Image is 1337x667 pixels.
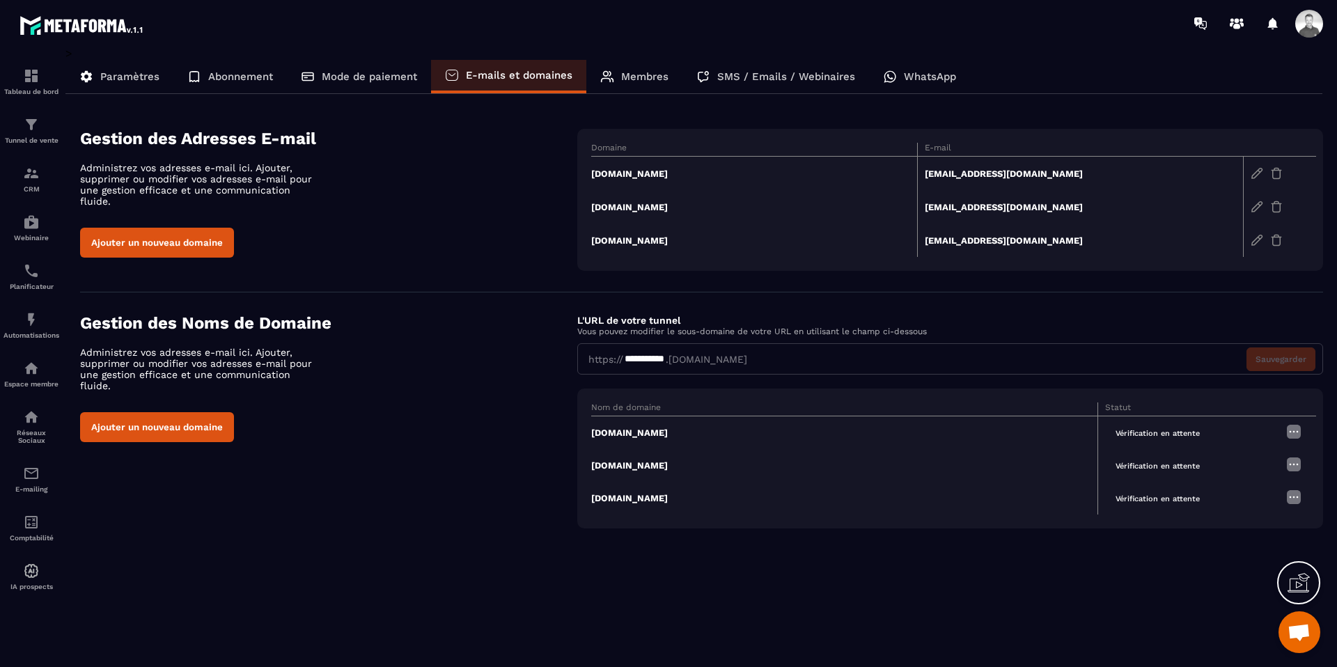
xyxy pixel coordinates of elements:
td: [DOMAIN_NAME] [591,190,917,223]
img: automations [23,214,40,230]
p: SMS / Emails / Webinaires [717,70,855,83]
td: [DOMAIN_NAME] [591,482,1097,515]
p: Abonnement [208,70,273,83]
img: edit-gr.78e3acdd.svg [1251,167,1263,180]
img: automations [23,311,40,328]
th: Statut [1097,402,1279,416]
img: email [23,465,40,482]
img: formation [23,68,40,84]
a: Ouvrir le chat [1279,611,1320,653]
td: [DOMAIN_NAME] [591,449,1097,482]
img: social-network [23,409,40,425]
a: automationsautomationsEspace membre [3,350,59,398]
p: IA prospects [3,583,59,590]
td: [DOMAIN_NAME] [591,157,917,191]
button: Ajouter un nouveau domaine [80,228,234,258]
p: Paramètres [100,70,159,83]
img: automations [23,563,40,579]
h4: Gestion des Adresses E-mail [80,129,577,148]
img: automations [23,360,40,377]
img: scheduler [23,262,40,279]
img: logo [19,13,145,38]
p: Réseaux Sociaux [3,429,59,444]
td: [EMAIL_ADDRESS][DOMAIN_NAME] [917,190,1243,223]
img: more [1285,489,1302,505]
span: Vérification en attente [1105,491,1210,507]
p: Automatisations [3,331,59,339]
img: formation [23,116,40,133]
img: edit-gr.78e3acdd.svg [1251,201,1263,213]
div: > [65,47,1323,549]
p: WhatsApp [904,70,956,83]
img: accountant [23,514,40,531]
a: schedulerschedulerPlanificateur [3,252,59,301]
td: [DOMAIN_NAME] [591,223,917,257]
p: Vous pouvez modifier le sous-domaine de votre URL en utilisant le champ ci-dessous [577,327,1323,336]
td: [EMAIL_ADDRESS][DOMAIN_NAME] [917,223,1243,257]
p: Tunnel de vente [3,136,59,144]
span: Vérification en attente [1105,425,1210,441]
p: E-mailing [3,485,59,493]
a: emailemailE-mailing [3,455,59,503]
td: [DOMAIN_NAME] [591,416,1097,450]
h4: Gestion des Noms de Domaine [80,313,577,333]
p: Comptabilité [3,534,59,542]
p: Espace membre [3,380,59,388]
a: automationsautomationsWebinaire [3,203,59,252]
a: formationformationTableau de bord [3,57,59,106]
a: accountantaccountantComptabilité [3,503,59,552]
img: more [1285,423,1302,440]
img: edit-gr.78e3acdd.svg [1251,234,1263,246]
button: Ajouter un nouveau domaine [80,412,234,442]
p: Webinaire [3,234,59,242]
p: Administrez vos adresses e-mail ici. Ajouter, supprimer ou modifier vos adresses e-mail pour une ... [80,162,324,207]
p: Tableau de bord [3,88,59,95]
p: Mode de paiement [322,70,417,83]
img: trash-gr.2c9399ab.svg [1270,167,1283,180]
a: social-networksocial-networkRéseaux Sociaux [3,398,59,455]
img: formation [23,165,40,182]
p: CRM [3,185,59,193]
a: formationformationCRM [3,155,59,203]
span: Vérification en attente [1105,458,1210,474]
img: trash-gr.2c9399ab.svg [1270,201,1283,213]
img: more [1285,456,1302,473]
p: Administrez vos adresses e-mail ici. Ajouter, supprimer ou modifier vos adresses e-mail pour une ... [80,347,324,391]
th: Domaine [591,143,917,157]
td: [EMAIL_ADDRESS][DOMAIN_NAME] [917,157,1243,191]
label: L'URL de votre tunnel [577,315,680,326]
p: Membres [621,70,668,83]
img: trash-gr.2c9399ab.svg [1270,234,1283,246]
p: E-mails et domaines [466,69,572,81]
a: automationsautomationsAutomatisations [3,301,59,350]
th: E-mail [917,143,1243,157]
th: Nom de domaine [591,402,1097,416]
p: Planificateur [3,283,59,290]
a: formationformationTunnel de vente [3,106,59,155]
